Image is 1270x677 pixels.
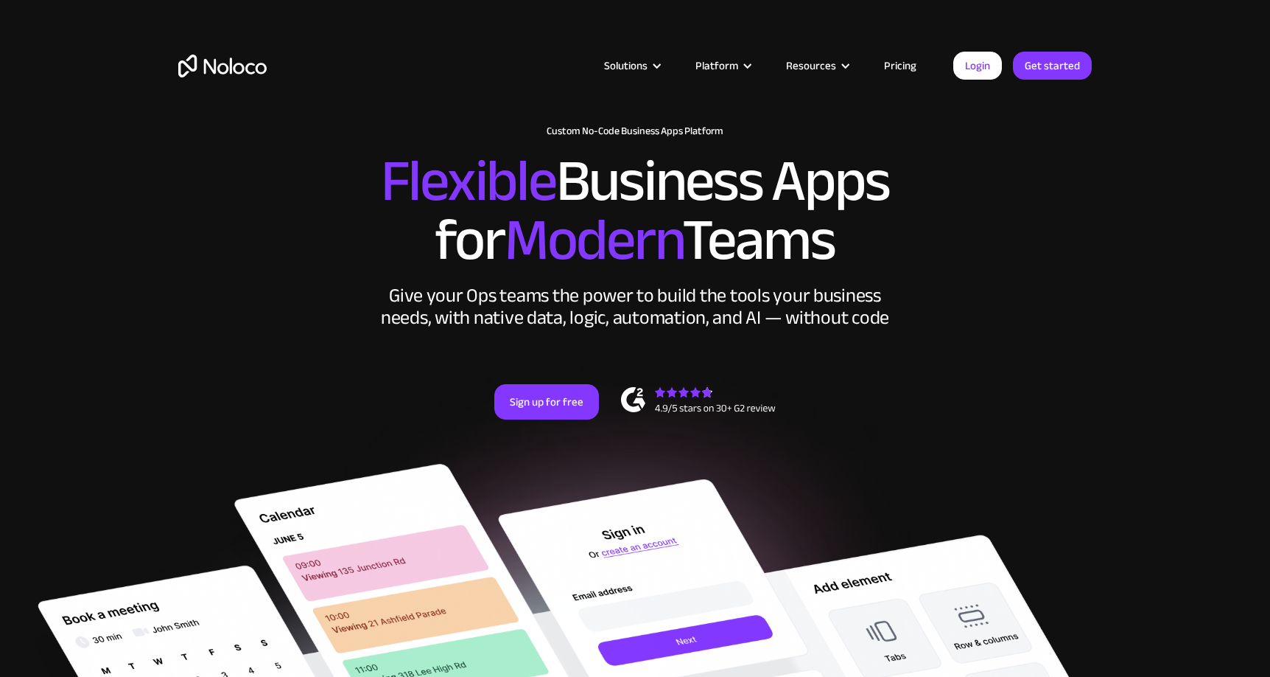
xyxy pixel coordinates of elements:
[178,152,1092,270] h2: Business Apps for Teams
[677,56,768,75] div: Platform
[604,56,648,75] div: Solutions
[786,56,836,75] div: Resources
[178,55,267,77] a: home
[866,56,935,75] a: Pricing
[953,52,1002,80] a: Login
[505,185,682,295] span: Modern
[381,126,556,236] span: Flexible
[1013,52,1092,80] a: Get started
[377,285,893,329] div: Give your Ops teams the power to build the tools your business needs, with native data, logic, au...
[768,56,866,75] div: Resources
[695,56,738,75] div: Platform
[494,384,599,420] a: Sign up for free
[586,56,677,75] div: Solutions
